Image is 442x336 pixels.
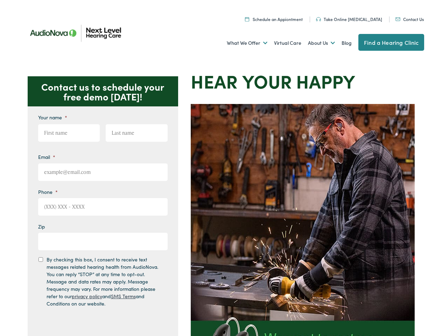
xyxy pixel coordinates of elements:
input: example@email.com [38,163,168,181]
img: Calendar icon representing the ability to schedule a hearing test or hearing aid appointment at N... [245,17,249,21]
strong: your Happy [242,68,355,93]
a: Schedule an Appiontment [245,16,303,22]
p: Contact us to schedule your free demo [DATE]! [28,76,178,106]
label: By checking this box, I consent to receive text messages related hearing health from AudioNova. Y... [47,256,161,307]
img: An icon representing mail communication is presented in a unique teal color. [395,17,400,21]
a: Virtual Care [274,30,301,56]
a: What We Offer [227,30,267,56]
input: Last name [106,124,168,142]
label: Email [38,154,55,160]
label: Phone [38,189,58,195]
a: Contact Us [395,16,424,22]
a: About Us [308,30,335,56]
label: Zip [38,223,45,230]
input: First name [38,124,100,142]
strong: Hear [191,68,238,93]
a: SMS Terms [111,293,136,300]
a: Blog [342,30,352,56]
label: Your name [38,114,67,120]
a: Take Online [MEDICAL_DATA] [316,16,382,22]
a: privacy policy [72,293,102,300]
input: (XXX) XXX - XXXX [38,198,168,216]
img: An icon symbolizing headphones, colored in teal, suggests audio-related services or features. [316,17,321,21]
a: Find a Hearing Clinic [358,34,424,51]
